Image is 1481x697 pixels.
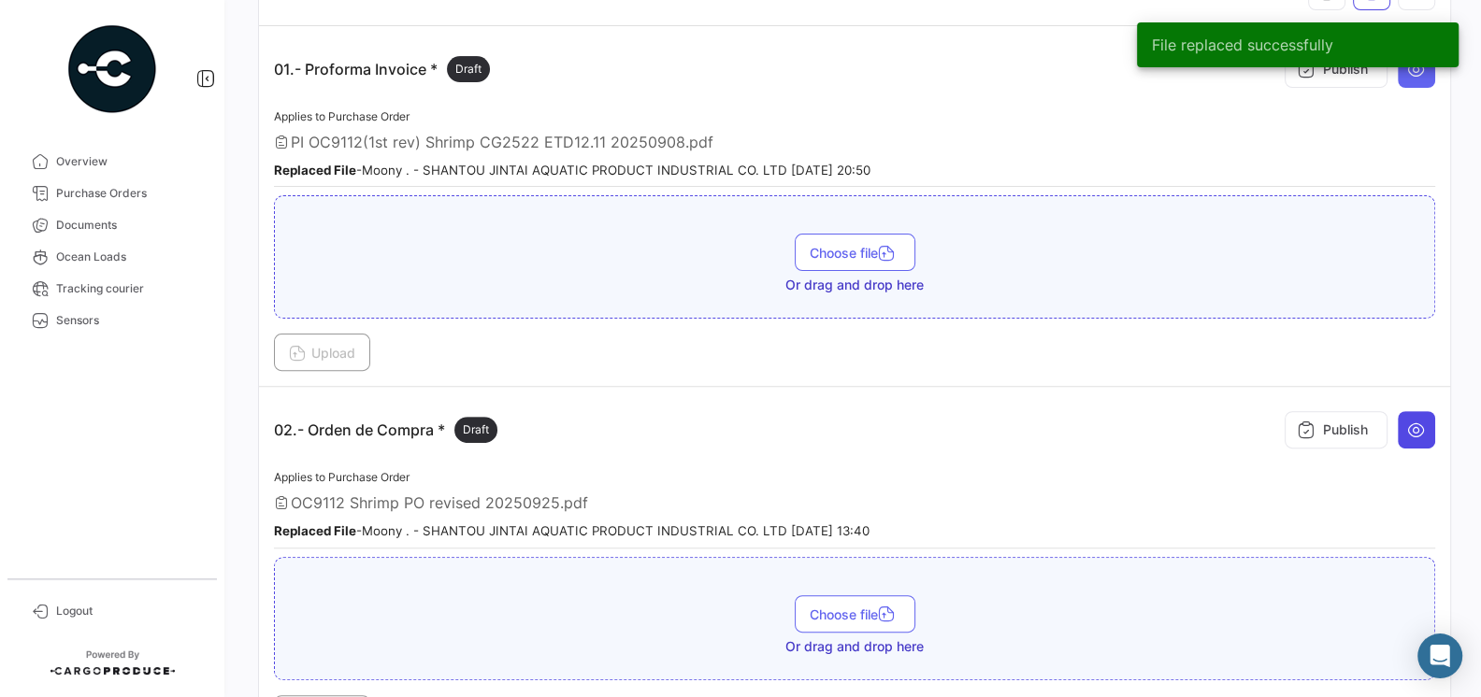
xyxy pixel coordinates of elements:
span: Tracking courier [56,280,202,297]
a: Ocean Loads [15,241,209,273]
span: Purchase Orders [56,185,202,202]
span: PI OC9112(1st rev) Shrimp CG2522 ETD12.11 20250908.pdf [291,133,713,151]
small: - Moony . - SHANTOU JINTAI AQUATIC PRODUCT INDUSTRIAL CO. LTD [DATE] 20:50 [274,163,870,178]
button: Upload [274,334,370,371]
a: Documents [15,209,209,241]
p: 01.- Proforma Invoice * [274,56,490,82]
button: Choose file [795,595,915,633]
span: Draft [455,61,482,78]
span: Or drag and drop here [785,637,924,656]
p: 02.- Orden de Compra * [274,417,497,443]
span: Upload [289,345,355,361]
span: Or drag and drop here [785,276,924,294]
span: Documents [56,217,202,234]
a: Tracking courier [15,273,209,305]
span: Ocean Loads [56,249,202,265]
span: Draft [463,421,489,438]
span: Applies to Purchase Order [274,109,410,123]
span: File replaced successfully [1152,36,1333,54]
span: Logout [56,603,202,619]
button: Publish [1285,411,1388,448]
span: Applies to Purchase Order [274,470,410,484]
div: Abrir Intercom Messenger [1417,633,1462,678]
small: - Moony . - SHANTOU JINTAI AQUATIC PRODUCT INDUSTRIAL CO. LTD [DATE] 13:40 [274,523,870,538]
span: Sensors [56,312,202,329]
img: powered-by.png [65,22,159,116]
span: Choose file [810,245,900,261]
b: Replaced File [274,523,356,538]
b: Replaced File [274,163,356,178]
button: Choose file [795,234,915,271]
span: OC9112 Shrimp PO revised 20250925.pdf [291,493,588,512]
a: Purchase Orders [15,178,209,209]
a: Sensors [15,305,209,336]
a: Overview [15,146,209,178]
span: Choose file [810,606,900,622]
span: Overview [56,153,202,170]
